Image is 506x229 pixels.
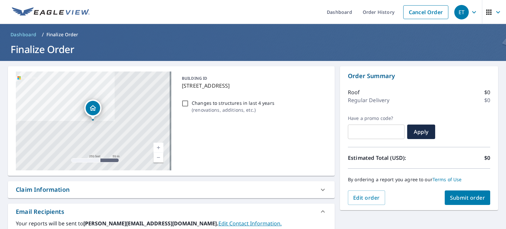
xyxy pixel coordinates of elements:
[16,219,327,227] label: Your reports will be sent to
[154,153,163,162] a: Current Level 17, Zoom Out
[154,143,163,153] a: Current Level 17, Zoom In
[8,181,335,198] div: Claim Information
[450,194,485,201] span: Submit order
[412,128,430,135] span: Apply
[484,88,490,96] p: $0
[348,177,490,183] p: By ordering a report you agree to our
[348,115,405,121] label: Have a promo code?
[16,207,64,216] div: Email Recipients
[433,176,462,183] a: Terms of Use
[348,96,389,104] p: Regular Delivery
[84,100,101,120] div: Dropped pin, building 1, Residential property, 28479 W Heritage Oaks Rd Barrington, IL 60010
[445,190,491,205] button: Submit order
[407,125,435,139] button: Apply
[42,31,44,39] li: /
[12,7,90,17] img: EV Logo
[182,82,324,90] p: [STREET_ADDRESS]
[348,154,419,162] p: Estimated Total (USD):
[348,72,490,80] p: Order Summary
[403,5,448,19] a: Cancel Order
[192,106,274,113] p: ( renovations, additions, etc. )
[182,75,207,81] p: BUILDING ID
[46,31,78,38] p: Finalize Order
[11,31,37,38] span: Dashboard
[8,204,335,219] div: Email Recipients
[192,100,274,106] p: Changes to structures in last 4 years
[16,185,70,194] div: Claim Information
[8,29,498,40] nav: breadcrumb
[348,190,385,205] button: Edit order
[454,5,469,19] div: ET
[484,154,490,162] p: $0
[83,220,218,227] b: [PERSON_NAME][EMAIL_ADDRESS][DOMAIN_NAME].
[8,29,39,40] a: Dashboard
[484,96,490,104] p: $0
[348,88,360,96] p: Roof
[218,220,282,227] a: EditContactInfo
[353,194,380,201] span: Edit order
[8,43,498,56] h1: Finalize Order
